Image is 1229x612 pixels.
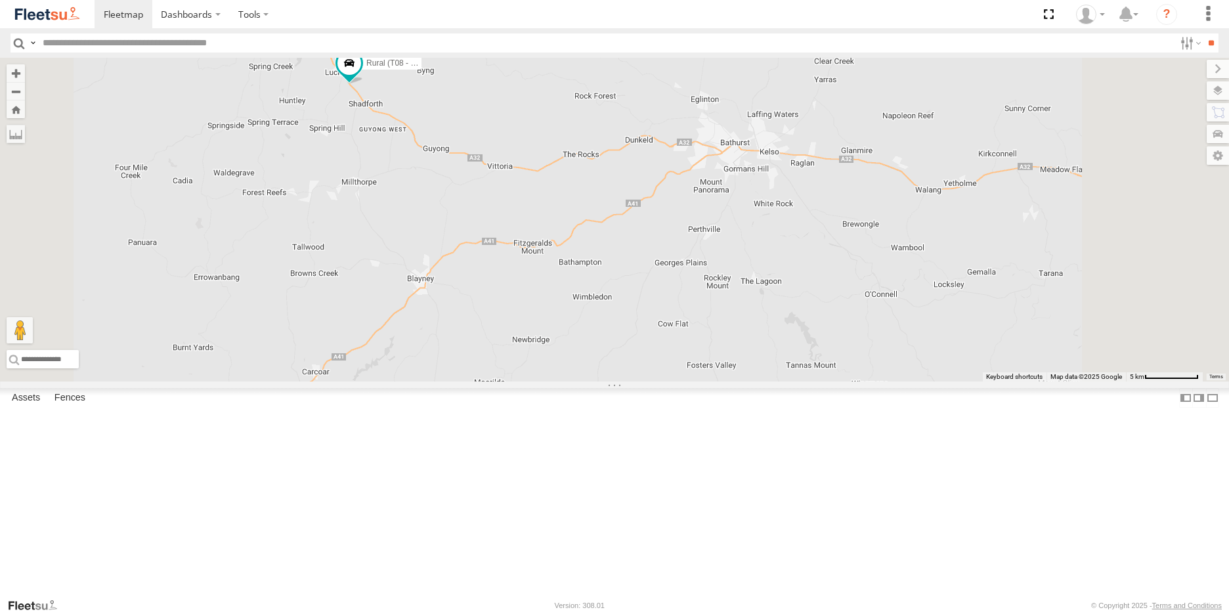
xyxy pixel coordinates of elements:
label: Fences [48,389,92,407]
label: Measure [7,125,25,143]
button: Keyboard shortcuts [986,372,1043,382]
button: Map Scale: 5 km per 79 pixels [1126,372,1203,382]
label: Dock Summary Table to the Right [1192,388,1205,407]
button: Zoom out [7,82,25,100]
img: fleetsu-logo-horizontal.svg [13,5,81,23]
span: 5 km [1130,373,1144,380]
label: Assets [5,389,47,407]
span: Rural (T08 - [PERSON_NAME]) [366,58,478,67]
label: Search Query [28,33,38,53]
i: ? [1156,4,1177,25]
div: © Copyright 2025 - [1091,601,1222,609]
label: Hide Summary Table [1206,388,1219,407]
button: Zoom in [7,64,25,82]
label: Search Filter Options [1175,33,1203,53]
div: Matt Smith [1071,5,1110,24]
label: Map Settings [1207,146,1229,165]
label: Dock Summary Table to the Left [1179,388,1192,407]
a: Visit our Website [7,599,68,612]
span: Map data ©2025 Google [1050,373,1122,380]
div: Version: 308.01 [555,601,605,609]
a: Terms and Conditions [1152,601,1222,609]
button: Zoom Home [7,100,25,118]
a: Terms (opens in new tab) [1209,374,1223,380]
button: Drag Pegman onto the map to open Street View [7,317,33,343]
